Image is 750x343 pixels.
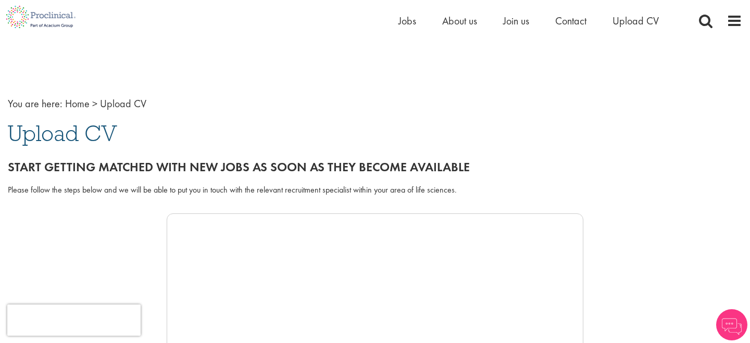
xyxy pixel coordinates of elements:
a: Join us [503,14,529,28]
iframe: reCAPTCHA [7,304,141,336]
span: Upload CV [8,119,117,147]
span: Upload CV [100,97,146,110]
span: > [92,97,97,110]
img: Chatbot [716,309,747,340]
span: You are here: [8,97,63,110]
a: Upload CV [612,14,659,28]
a: breadcrumb link [65,97,90,110]
a: Contact [555,14,586,28]
a: About us [442,14,477,28]
div: Please follow the steps below and we will be able to put you in touch with the relevant recruitme... [8,184,742,196]
h2: Start getting matched with new jobs as soon as they become available [8,160,742,174]
a: Jobs [398,14,416,28]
